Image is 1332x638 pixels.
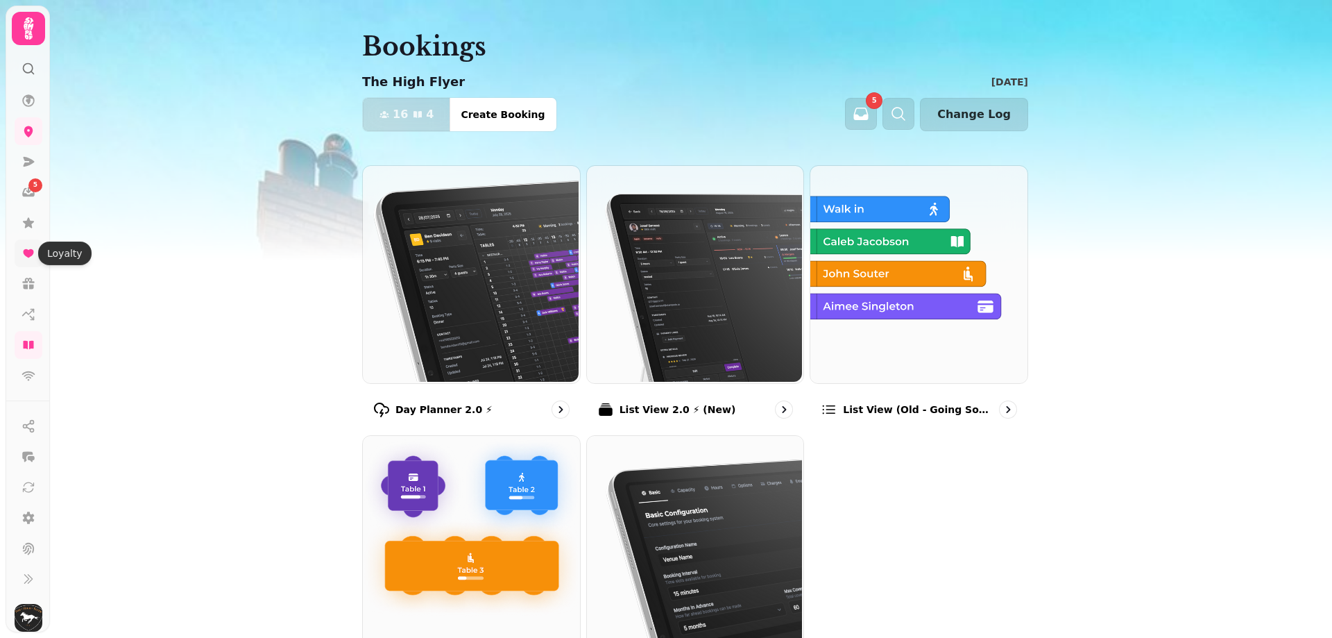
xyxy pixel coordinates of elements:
p: [DATE] [991,75,1028,89]
span: 16 [393,109,408,120]
p: List view (Old - going soon) [843,403,993,417]
p: The High Flyer [362,72,465,92]
img: Day Planner 2.0 ⚡ [361,165,579,382]
span: 4 [426,109,434,120]
img: User avatar [15,604,42,632]
a: Day Planner 2.0 ⚡Day Planner 2.0 ⚡ [362,165,581,430]
img: List View 2.0 ⚡ (New) [586,165,803,382]
a: List view (Old - going soon)List view (Old - going soon) [810,165,1028,430]
span: 5 [872,97,877,104]
button: User avatar [12,604,45,632]
span: Create Booking [461,110,545,119]
svg: go to [554,403,567,417]
span: 5 [33,181,37,190]
div: Loyalty [38,242,92,265]
button: Create Booking [450,98,556,131]
a: 5 [15,178,42,206]
svg: go to [1001,403,1015,417]
button: 164 [363,98,450,131]
svg: go to [777,403,791,417]
span: Change Log [937,109,1011,120]
a: List View 2.0 ⚡ (New)List View 2.0 ⚡ (New) [586,165,805,430]
img: List view (Old - going soon) [809,165,1026,382]
p: List View 2.0 ⚡ (New) [620,403,736,417]
button: Change Log [920,98,1028,131]
p: Day Planner 2.0 ⚡ [395,403,493,417]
